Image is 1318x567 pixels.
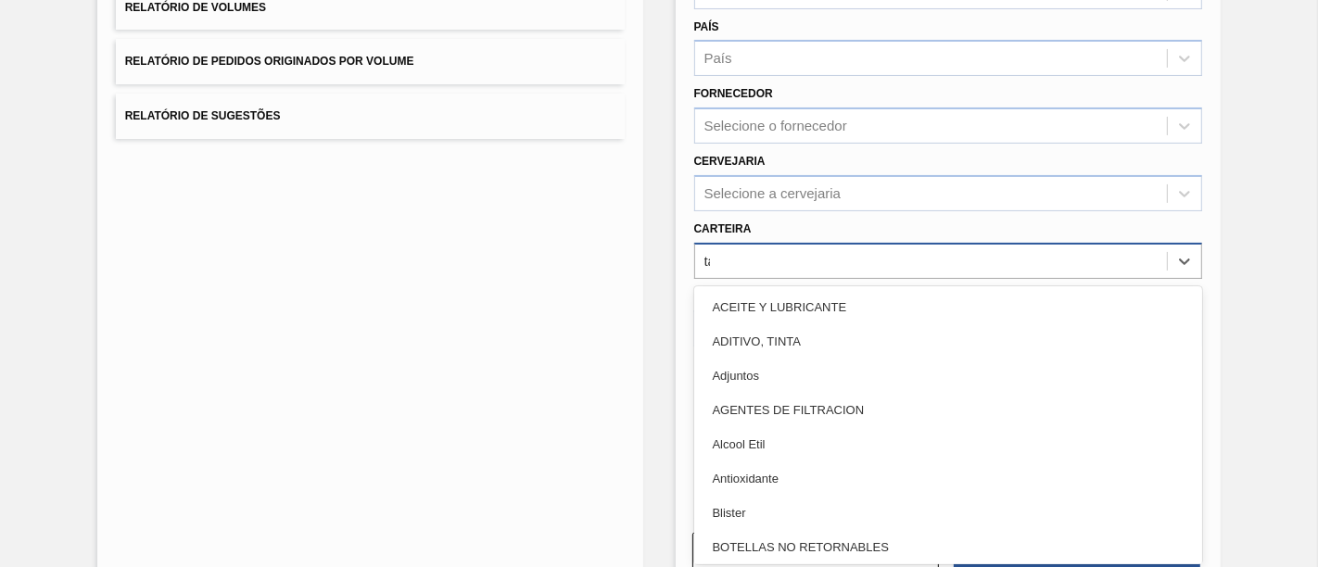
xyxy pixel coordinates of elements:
div: Selecione o fornecedor [704,119,847,134]
div: Blister [694,496,1203,530]
button: Relatório de Sugestões [116,94,625,139]
div: País [704,51,732,67]
div: BOTELLAS NO RETORNABLES [694,530,1203,564]
div: Adjuntos [694,359,1203,393]
span: Relatório de Sugestões [125,109,281,122]
span: Relatório de Volumes [125,1,266,14]
div: ADITIVO, TINTA [694,324,1203,359]
label: Cervejaria [694,155,766,168]
div: Alcool Etil [694,427,1203,461]
div: ACEITE Y LUBRICANTE [694,290,1203,324]
div: Antioxidante [694,461,1203,496]
label: País [694,20,719,33]
button: Relatório de Pedidos Originados por Volume [116,39,625,84]
span: Relatório de Pedidos Originados por Volume [125,55,414,68]
div: AGENTES DE FILTRACION [694,393,1203,427]
label: Fornecedor [694,87,773,100]
label: Carteira [694,222,752,235]
div: Selecione a cervejaria [704,185,842,201]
